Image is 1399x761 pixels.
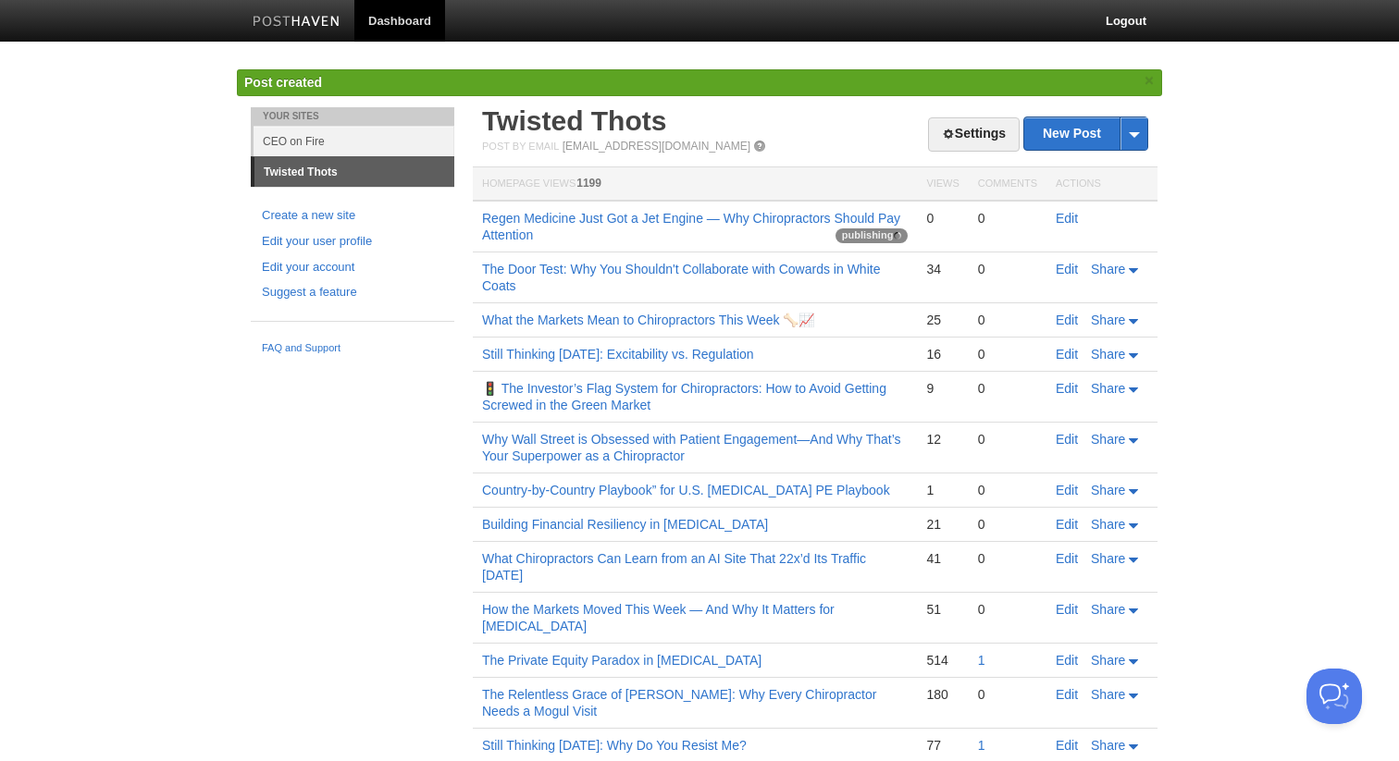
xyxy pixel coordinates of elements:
[482,653,761,668] a: The Private Equity Paradox in [MEDICAL_DATA]
[563,140,750,153] a: [EMAIL_ADDRESS][DOMAIN_NAME]
[926,431,959,448] div: 12
[482,687,876,718] a: The Relentless Grace of [PERSON_NAME]: Why Every Chiropractor Needs a Mogul Visit
[978,653,985,668] a: 1
[482,551,866,583] a: What Chiropractors Can Learn from an AI Site That 22x’d Its Traffic [DATE]
[978,550,1037,567] div: 0
[1056,602,1078,617] a: Edit
[1056,483,1078,497] a: Edit
[917,167,968,202] th: Views
[1056,262,1078,276] a: Edit
[482,432,901,463] a: Why Wall Street is Obsessed with Patient Engagement—And Why That’s Your Superpower as a Chiropractor
[254,126,454,156] a: CEO on Fire
[926,652,959,669] div: 514
[926,312,959,328] div: 25
[978,686,1037,703] div: 0
[978,601,1037,618] div: 0
[1091,517,1125,532] span: Share
[978,261,1037,277] div: 0
[1091,738,1125,753] span: Share
[969,167,1046,202] th: Comments
[1091,483,1125,497] span: Share
[926,550,959,567] div: 41
[1091,602,1125,617] span: Share
[262,258,443,277] a: Edit your account
[482,347,754,362] a: Still Thinking [DATE]: Excitability vs. Regulation
[1046,167,1158,202] th: Actions
[482,483,890,497] a: Country-by-Country Playbook” for U.S. [MEDICAL_DATA] PE Playbook
[926,601,959,618] div: 51
[1056,313,1078,327] a: Edit
[1091,381,1125,396] span: Share
[926,261,959,277] div: 34
[473,167,917,202] th: Homepage Views
[262,232,443,252] a: Edit your user profile
[836,228,909,243] span: publishing
[1091,551,1125,566] span: Share
[1091,262,1125,276] span: Share
[978,738,985,753] a: 1
[1091,313,1125,327] span: Share
[253,16,340,30] img: Posthaven-bar
[262,206,443,226] a: Create a new site
[926,516,959,533] div: 21
[1056,551,1078,566] a: Edit
[926,346,959,362] div: 16
[1056,653,1078,668] a: Edit
[1056,687,1078,702] a: Edit
[1141,69,1158,92] a: ×
[482,105,666,136] a: Twisted Thots
[482,738,747,753] a: Still Thinking [DATE]: Why Do You Resist Me?
[1091,653,1125,668] span: Share
[926,210,959,227] div: 0
[1091,347,1125,362] span: Share
[926,380,959,397] div: 9
[262,340,443,357] a: FAQ and Support
[482,141,559,152] span: Post by Email
[978,346,1037,362] div: 0
[926,482,959,498] div: 1
[928,117,1020,152] a: Settings
[1056,517,1078,532] a: Edit
[1306,669,1362,724] iframe: Help Scout Beacon - Open
[262,283,443,302] a: Suggest a feature
[894,232,901,239] img: loading-tiny-gray.gif
[978,516,1037,533] div: 0
[1091,432,1125,447] span: Share
[482,262,880,293] a: The Door Test: Why You Shouldn't Collaborate with Cowards in White Coats
[978,312,1037,328] div: 0
[482,602,835,633] a: How the Markets Moved This Week — And Why It Matters for [MEDICAL_DATA]
[254,157,454,187] a: Twisted Thots
[926,737,959,754] div: 77
[978,431,1037,448] div: 0
[1056,211,1078,226] a: Edit
[1056,381,1078,396] a: Edit
[251,107,454,126] li: Your Sites
[926,686,959,703] div: 180
[482,313,815,327] a: What the Markets Mean to Chiropractors This Week 🦴📈
[244,75,322,90] span: Post created
[978,380,1037,397] div: 0
[1056,347,1078,362] a: Edit
[1056,432,1078,447] a: Edit
[482,517,768,532] a: Building Financial Resiliency in [MEDICAL_DATA]
[576,177,601,190] span: 1199
[482,381,886,412] a: 🚦 The Investor’s Flag System for Chiropractors: How to Avoid Getting Screwed in the Green Market
[978,210,1037,227] div: 0
[1091,687,1125,702] span: Share
[1024,117,1147,150] a: New Post
[1056,738,1078,753] a: Edit
[978,482,1037,498] div: 0
[482,211,900,242] a: Regen Medicine Just Got a Jet Engine — Why Chiropractors Should Pay Attention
